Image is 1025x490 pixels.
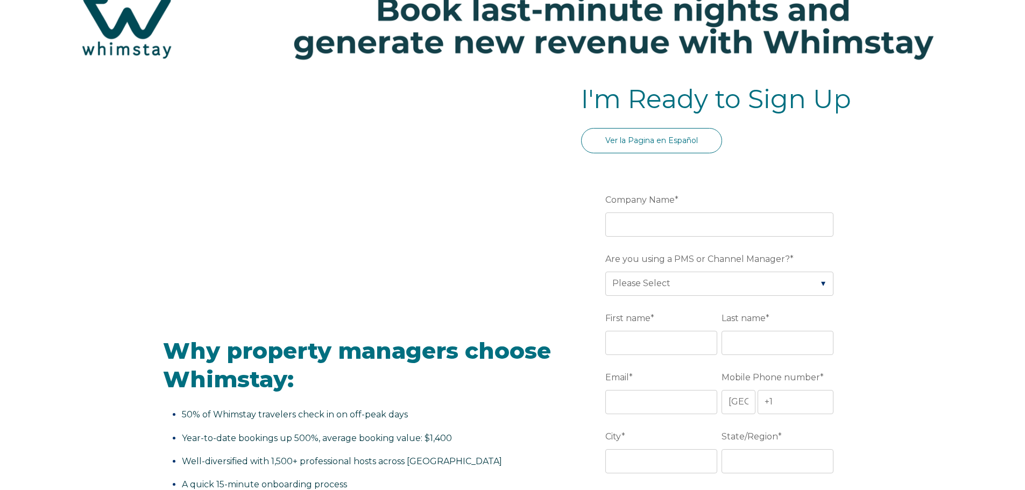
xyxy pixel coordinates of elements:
[605,428,621,445] span: City
[182,479,347,489] span: A quick 15-minute onboarding process
[722,428,778,445] span: State/Region
[605,369,629,386] span: Email
[581,83,851,115] span: I'm Ready to Sign Up
[182,456,502,466] span: Well-diversified with 1,500+ professional hosts across [GEOGRAPHIC_DATA]
[605,191,675,208] span: Company Name
[163,337,551,393] span: Why property managers choose Whimstay:
[581,128,722,153] a: Ver la Pagina en Español
[722,310,766,326] span: Last name
[605,310,651,326] span: First name
[182,433,452,443] span: Year-to-date bookings up 500%, average booking value: $1,400
[182,409,408,420] span: 50% of Whimstay travelers check in on off-peak days
[605,251,790,267] span: Are you using a PMS or Channel Manager?
[722,369,820,386] span: Mobile Phone number
[163,83,563,322] iframe: undefined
